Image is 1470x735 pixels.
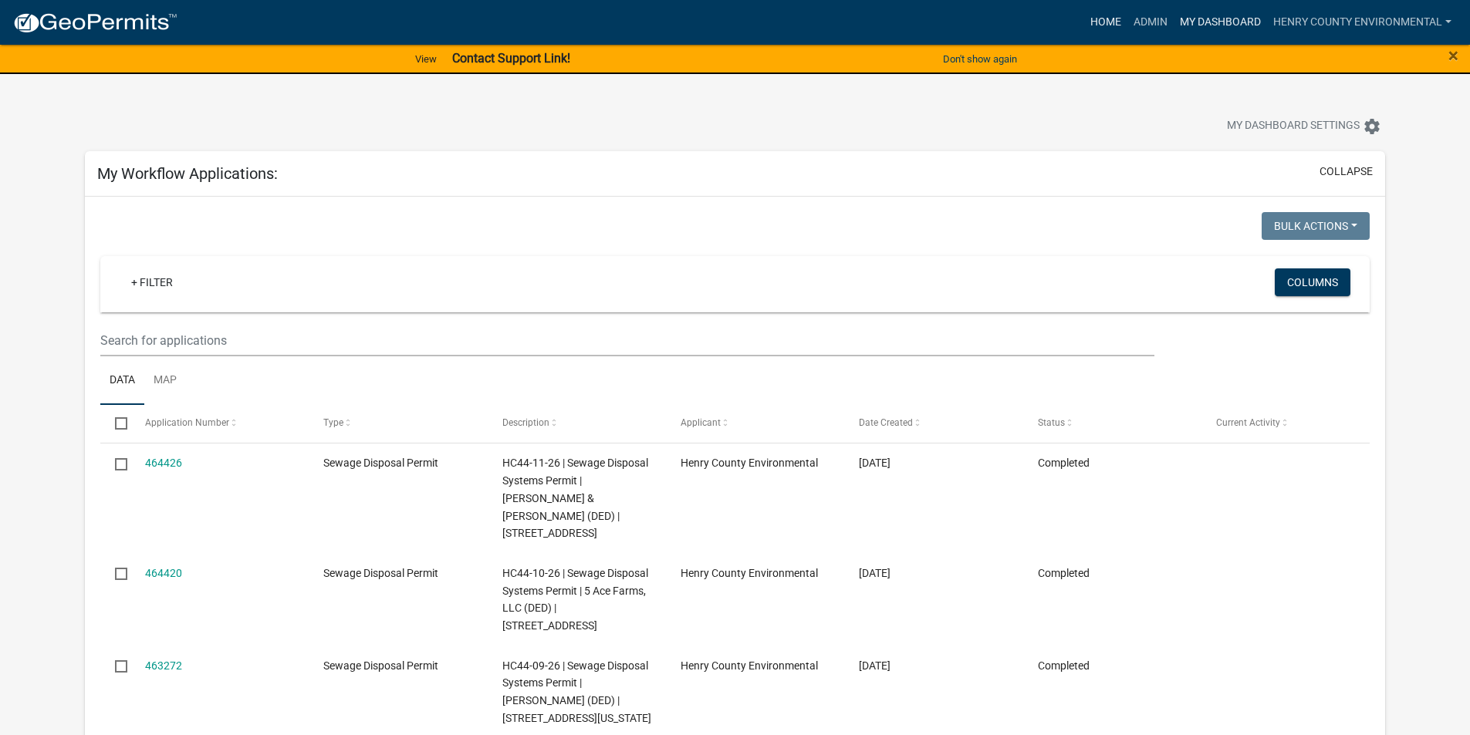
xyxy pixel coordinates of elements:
span: Sewage Disposal Permit [323,567,438,579]
span: Henry County Environmental [681,659,818,672]
datatable-header-cell: Date Created [844,405,1022,442]
datatable-header-cell: Current Activity [1201,405,1380,442]
a: Data [100,356,144,406]
span: Application Number [145,417,229,428]
button: My Dashboard Settingssettings [1215,111,1394,141]
a: 463272 [145,659,182,672]
a: Home [1084,8,1127,37]
span: HC44-09-26 | Sewage Disposal Systems Permit | Hatch, Randy (DED) | 2082 Iowa Ave [502,659,651,724]
button: Bulk Actions [1262,212,1370,240]
datatable-header-cell: Type [309,405,487,442]
span: Applicant [681,417,721,428]
input: Search for applications [100,325,1154,356]
span: 08/15/2025 [859,457,890,469]
span: Henry County Environmental [681,457,818,469]
a: 464426 [145,457,182,469]
a: My Dashboard [1174,8,1267,37]
span: 08/13/2025 [859,659,890,672]
span: Henry County Environmental [681,567,818,579]
span: Sewage Disposal Permit [323,457,438,469]
a: Admin [1127,8,1174,37]
span: Completed [1038,659,1090,672]
a: View [409,46,443,72]
button: Columns [1275,268,1350,296]
span: Description [502,417,549,428]
datatable-header-cell: Application Number [130,405,309,442]
a: 464420 [145,567,182,579]
span: Date Created [859,417,913,428]
span: × [1448,45,1458,66]
span: HC44-11-26 | Sewage Disposal Systems Permit | Housh, John D & Kimberly A (DED) | 1466 OLD HWY 34 [502,457,648,539]
a: + Filter [119,268,185,296]
datatable-header-cell: Applicant [666,405,844,442]
h5: My Workflow Applications: [97,164,278,183]
strong: Contact Support Link! [452,51,570,66]
i: settings [1363,117,1381,136]
span: Status [1038,417,1065,428]
datatable-header-cell: Status [1023,405,1201,442]
span: 08/15/2025 [859,567,890,579]
button: collapse [1320,164,1373,180]
datatable-header-cell: Description [487,405,665,442]
button: Don't show again [937,46,1023,72]
span: Completed [1038,457,1090,469]
a: Map [144,356,186,406]
button: Close [1448,46,1458,65]
span: Sewage Disposal Permit [323,659,438,672]
span: HC44-10-26 | Sewage Disposal Systems Permit | 5 Ace Farms, LLC (DED) | 2179 235TH ST [502,567,648,632]
span: Completed [1038,567,1090,579]
a: Henry County Environmental [1267,8,1458,37]
span: My Dashboard Settings [1227,117,1360,136]
span: Type [323,417,343,428]
datatable-header-cell: Select [100,405,130,442]
span: Current Activity [1216,417,1280,428]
